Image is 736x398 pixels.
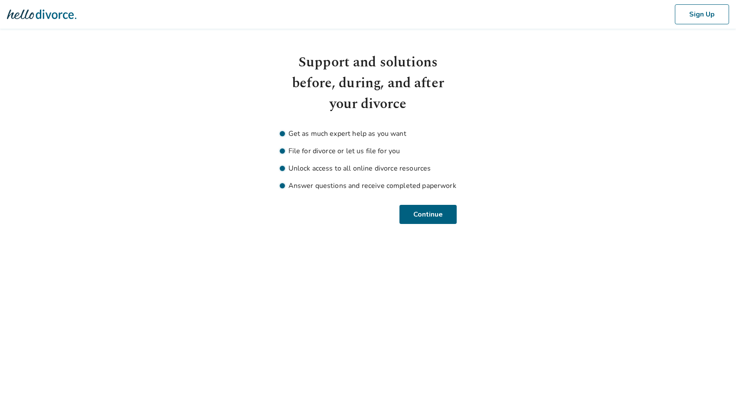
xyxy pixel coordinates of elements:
li: Unlock access to all online divorce resources [280,163,457,174]
img: Hello Divorce Logo [7,6,76,23]
li: Get as much expert help as you want [280,128,457,139]
li: Answer questions and receive completed paperwork [280,181,457,191]
button: Continue [401,205,457,224]
li: File for divorce or let us file for you [280,146,457,156]
button: Sign Up [675,4,729,24]
h1: Support and solutions before, during, and after your divorce [280,52,457,115]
